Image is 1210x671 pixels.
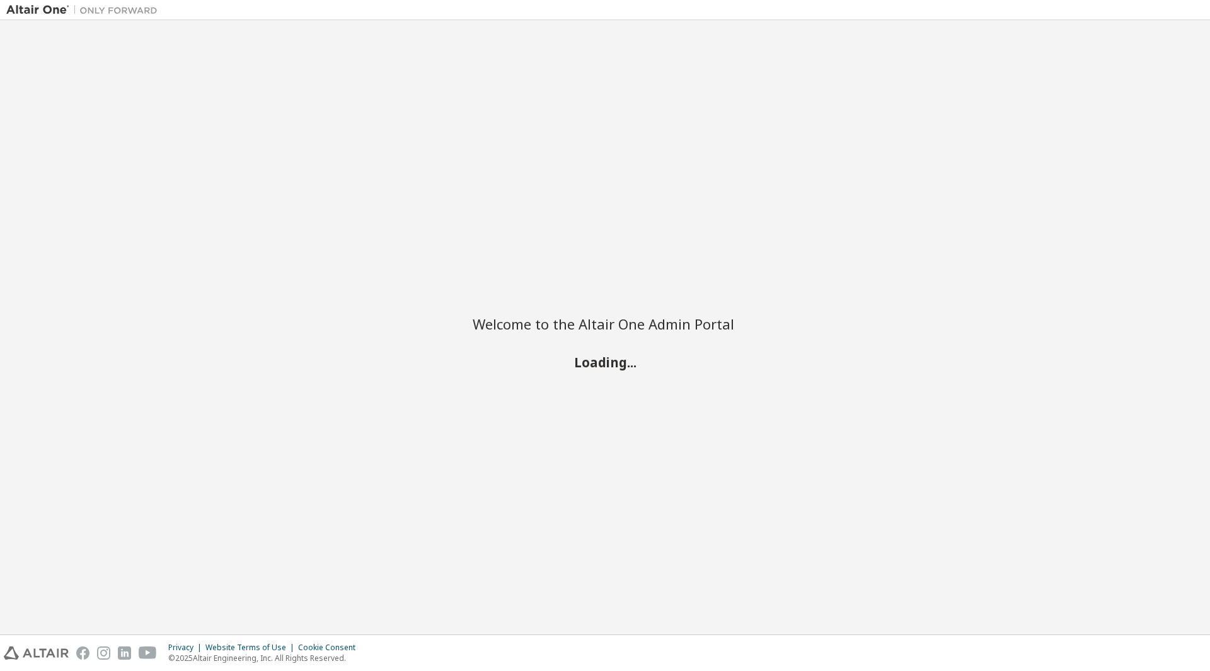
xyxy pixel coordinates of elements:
img: Altair One [6,4,164,16]
p: © 2025 Altair Engineering, Inc. All Rights Reserved. [168,653,363,663]
img: instagram.svg [97,646,110,660]
div: Cookie Consent [298,643,363,653]
img: linkedin.svg [118,646,131,660]
img: facebook.svg [76,646,89,660]
div: Privacy [168,643,205,653]
img: youtube.svg [139,646,157,660]
h2: Welcome to the Altair One Admin Portal [473,315,737,333]
div: Website Terms of Use [205,643,298,653]
img: altair_logo.svg [4,646,69,660]
h2: Loading... [473,353,737,370]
